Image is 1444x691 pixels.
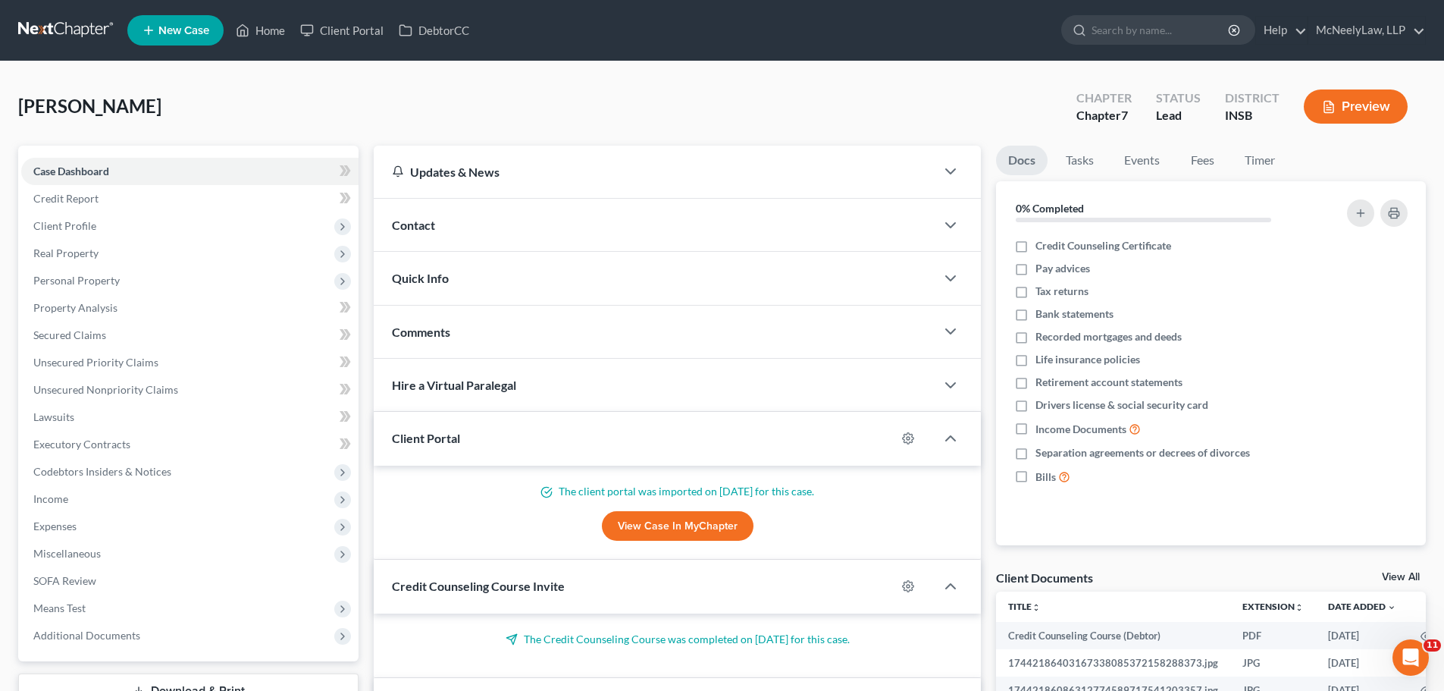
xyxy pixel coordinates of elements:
[392,325,450,339] span: Comments
[33,438,130,451] span: Executory Contracts
[33,629,140,642] span: Additional Documents
[392,632,963,647] p: The Credit Counseling Course was completed on [DATE] for this case.
[1308,17,1425,44] a: McNeelyLaw, LLP
[33,492,68,505] span: Income
[1225,90,1280,107] div: District
[293,17,391,44] a: Client Portal
[228,17,293,44] a: Home
[33,328,106,341] span: Secured Claims
[1092,16,1230,44] input: Search by name...
[1387,603,1396,612] i: expand_more
[1316,649,1408,677] td: [DATE]
[1035,329,1182,344] span: Recorded mortgages and deeds
[21,185,359,212] a: Credit Report
[33,301,117,314] span: Property Analysis
[158,25,209,36] span: New Case
[392,431,460,445] span: Client Portal
[33,165,109,177] span: Case Dashboard
[1230,622,1316,649] td: PDF
[1225,107,1280,124] div: INSB
[33,219,96,232] span: Client Profile
[33,410,74,423] span: Lawsuits
[21,158,359,185] a: Case Dashboard
[1316,622,1408,649] td: [DATE]
[1256,17,1307,44] a: Help
[996,649,1230,677] td: 17442186403167338085372158288373.jpg
[1156,107,1201,124] div: Lead
[21,349,359,376] a: Unsecured Priority Claims
[1230,649,1316,677] td: JPG
[1032,603,1041,612] i: unfold_more
[1156,90,1201,107] div: Status
[392,579,565,593] span: Credit Counseling Course Invite
[1382,572,1420,583] a: View All
[21,376,359,404] a: Unsecured Nonpriority Claims
[21,404,359,431] a: Lawsuits
[1076,90,1132,107] div: Chapter
[33,520,77,532] span: Expenses
[392,271,449,285] span: Quick Info
[1035,375,1182,390] span: Retirement account statements
[1328,601,1396,612] a: Date Added expand_more
[33,465,171,478] span: Codebtors Insiders & Notices
[33,574,96,587] span: SOFA Review
[1178,146,1226,175] a: Fees
[392,218,435,232] span: Contact
[1424,639,1441,652] span: 11
[1035,422,1126,437] span: Income Documents
[33,274,120,287] span: Personal Property
[996,570,1093,586] div: Client Documents
[1035,352,1140,367] span: Life insurance policies
[1035,261,1090,276] span: Pay advices
[18,95,161,117] span: [PERSON_NAME]
[1304,90,1408,124] button: Preview
[21,322,359,349] a: Secured Claims
[1035,470,1056,485] span: Bills
[33,547,101,560] span: Miscellaneous
[1054,146,1106,175] a: Tasks
[996,622,1230,649] td: Credit Counseling Course (Debtor)
[33,247,99,259] span: Real Property
[33,356,158,369] span: Unsecured Priority Claims
[1242,601,1304,612] a: Extensionunfold_more
[21,567,359,595] a: SOFA Review
[1121,108,1128,122] span: 7
[1016,202,1084,215] strong: 0% Completed
[21,294,359,322] a: Property Analysis
[1008,601,1041,612] a: Titleunfold_more
[21,431,359,458] a: Executory Contracts
[1233,146,1287,175] a: Timer
[1392,639,1429,676] iframe: Intercom live chat
[1076,107,1132,124] div: Chapter
[996,146,1048,175] a: Docs
[33,383,178,396] span: Unsecured Nonpriority Claims
[1035,306,1114,322] span: Bank statements
[33,601,86,614] span: Means Test
[1112,146,1172,175] a: Events
[1035,238,1171,253] span: Credit Counseling Certificate
[391,17,477,44] a: DebtorCC
[33,192,99,205] span: Credit Report
[1295,603,1304,612] i: unfold_more
[1035,445,1250,460] span: Separation agreements or decrees of divorces
[392,378,516,392] span: Hire a Virtual Paralegal
[392,484,963,499] p: The client portal was imported on [DATE] for this case.
[1035,284,1088,299] span: Tax returns
[1035,397,1208,413] span: Drivers license & social security card
[392,164,917,180] div: Updates & News
[602,511,753,542] a: View Case in MyChapter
